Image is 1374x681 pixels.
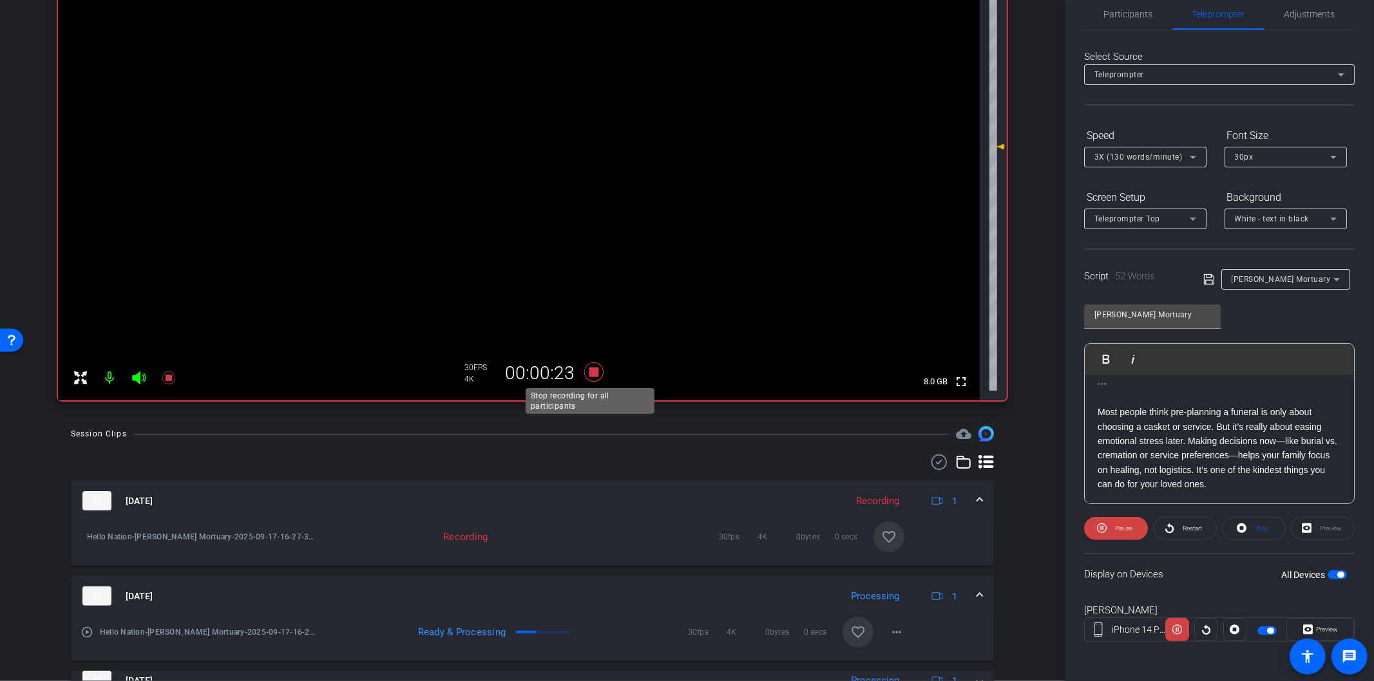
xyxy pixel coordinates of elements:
[1104,10,1153,19] span: Participants
[1094,214,1160,223] span: Teleprompter Top
[1094,307,1210,322] input: Title
[804,626,843,639] span: 0 secs
[1098,377,1341,391] p: ---
[81,626,93,639] mat-icon: play_circle_outline
[316,530,495,543] div: Recording
[850,624,866,640] mat-icon: favorite_border
[1222,517,1286,540] button: Stop
[126,494,153,508] span: [DATE]
[1284,10,1335,19] span: Adjustments
[956,426,971,442] span: Destinations for your clips
[835,530,873,543] span: 0 secs
[71,521,994,566] div: thumb-nail[DATE]Recording1
[719,530,758,543] span: 30fps
[952,494,957,508] span: 1
[727,626,765,639] span: 4K
[497,362,584,384] div: 00:00:23
[1342,649,1357,664] mat-icon: message
[71,480,994,521] mat-expansion-panel-header: thumb-nail[DATE]Recording1
[844,589,906,604] div: Processing
[1225,187,1347,209] div: Background
[82,586,111,606] img: thumb-nail
[87,530,316,543] span: Hello Nation-[PERSON_NAME] Mortuary-2025-09-17-16-27-35-881-0
[978,426,994,442] img: Session clips
[100,626,316,639] span: Hello Nation-[PERSON_NAME] Mortuary-2025-09-17-16-27-17-688-0
[82,491,111,510] img: thumb-nail
[765,626,804,639] span: 0bytes
[1255,525,1268,532] span: Stop
[71,427,127,440] div: Session Clips
[1235,153,1254,162] span: 30px
[850,494,906,508] div: Recording
[1316,626,1338,633] span: Preview
[1286,618,1354,641] button: Preview
[1225,125,1347,147] div: Font Size
[1112,623,1166,637] div: iPhone 14 Plus
[881,529,897,545] mat-icon: favorite_border
[1084,603,1355,618] div: [PERSON_NAME]
[1192,10,1245,19] span: Teleprompter
[1300,649,1315,664] mat-icon: accessibility
[989,139,1005,154] mat-icon: 3 dB
[474,363,488,372] span: FPS
[919,374,952,389] span: 8.0 GB
[465,362,497,373] div: 30
[796,530,835,543] span: 0bytes
[1084,553,1355,595] div: Display on Devices
[952,590,957,603] span: 1
[1115,525,1132,532] span: Pause
[1115,270,1155,282] span: 52 Words
[407,626,512,639] div: Ready & Processing
[1183,525,1202,532] span: Restart
[465,374,497,384] div: 4K
[126,590,153,603] span: [DATE]
[1232,275,1331,284] span: [PERSON_NAME] Mortuary
[1084,187,1207,209] div: Screen Setup
[526,388,654,414] div: Stop recording for all participants
[1235,214,1310,223] span: White - text in black
[1084,125,1207,147] div: Speed
[1084,50,1355,64] div: Select Source
[1281,568,1328,581] label: All Devices
[889,624,904,640] mat-icon: more_horiz
[758,530,796,543] span: 4K
[1098,405,1341,491] p: Most people think pre-planning a funeral is only about choosing a casket or service. But it’s rea...
[953,374,969,389] mat-icon: fullscreen
[71,575,994,617] mat-expansion-panel-header: thumb-nail[DATE]Processing1
[688,626,727,639] span: 30fps
[1084,269,1185,284] div: Script
[1094,70,1144,79] span: Teleprompter
[1153,517,1217,540] button: Restart
[71,617,994,661] div: thumb-nail[DATE]Processing1
[1084,517,1148,540] button: Pause
[1094,153,1183,162] span: 3X (130 words/minute)
[956,426,971,442] mat-icon: cloud_upload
